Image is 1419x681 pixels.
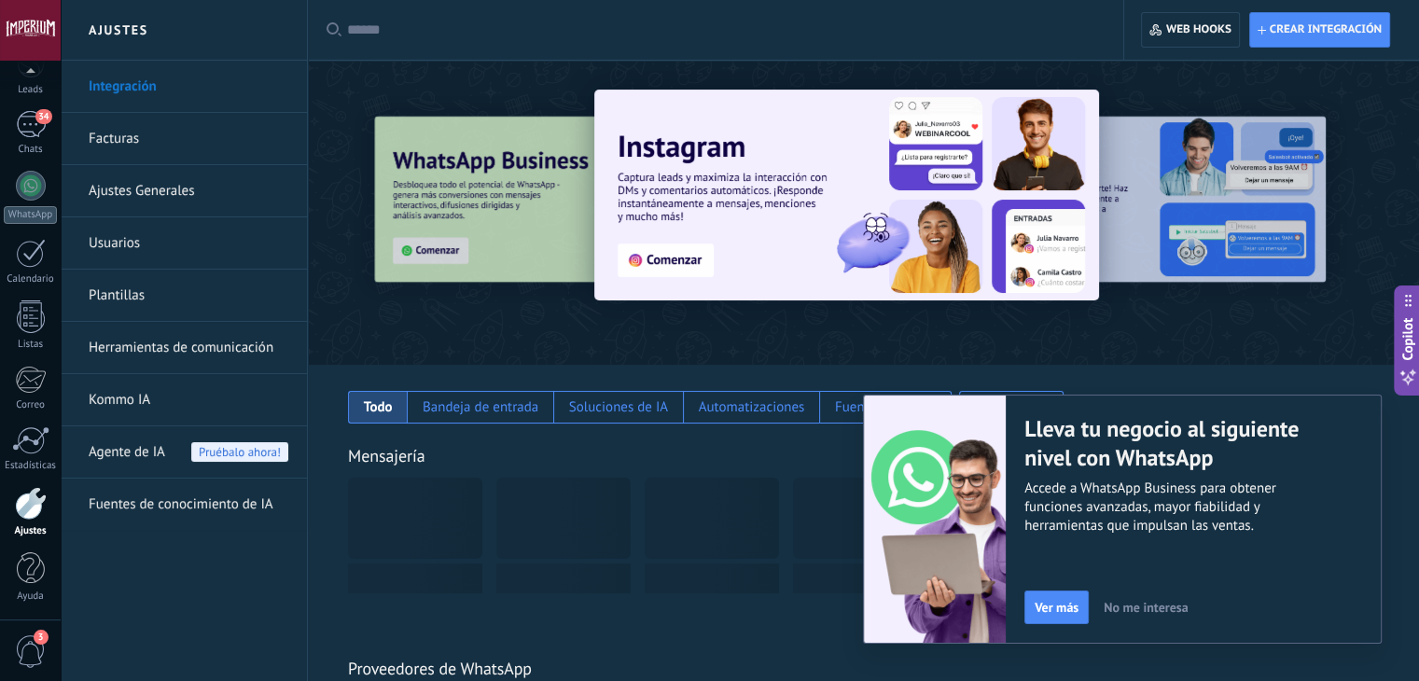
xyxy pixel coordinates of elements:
[4,206,57,224] div: WhatsApp
[89,479,288,531] a: Fuentes de conocimiento de IA
[89,217,288,270] a: Usuarios
[34,630,49,645] span: 3
[4,84,58,96] div: Leads
[1095,593,1196,621] button: No me interesa
[1249,12,1390,48] button: Crear integración
[864,396,1006,643] img: WaLite-migration.png
[1398,318,1417,361] span: Copilot
[699,398,805,416] div: Automatizaciones
[1024,479,1329,535] span: Accede a WhatsApp Business para obtener funciones avanzadas, mayor fiabilidad y herramientas que ...
[1104,601,1188,614] span: No me interesa
[569,398,668,416] div: Soluciones de IA
[1166,22,1231,37] span: Web hooks
[61,426,307,479] li: Agente de IA
[4,525,58,537] div: Ajustes
[89,426,288,479] a: Agente de IAPruébalo ahora!
[594,90,1099,300] img: Slide 1
[61,322,307,374] li: Herramientas de comunicación
[4,591,58,603] div: Ayuda
[61,113,307,165] li: Facturas
[1141,12,1239,48] button: Web hooks
[61,374,307,426] li: Kommo IA
[35,109,51,124] span: 34
[89,61,288,113] a: Integración
[928,117,1326,283] img: Slide 2
[4,399,58,411] div: Correo
[191,442,288,462] span: Pruébalo ahora!
[4,460,58,472] div: Estadísticas
[423,398,538,416] div: Bandeja de entrada
[348,658,532,679] a: Proveedores de WhatsApp
[89,322,288,374] a: Herramientas de comunicación
[1270,22,1382,37] span: Crear integración
[61,479,307,530] li: Fuentes de conocimiento de IA
[1024,591,1089,624] button: Ver más
[1024,414,1329,472] h2: Lleva tu negocio al siguiente nivel con WhatsApp
[61,61,307,113] li: Integración
[89,113,288,165] a: Facturas
[61,165,307,217] li: Ajustes Generales
[61,270,307,322] li: Plantillas
[835,398,936,416] div: Fuentes de leads
[89,270,288,322] a: Plantillas
[364,398,393,416] div: Todo
[89,165,288,217] a: Ajustes Generales
[1035,601,1078,614] span: Ver más
[89,374,288,426] a: Kommo IA
[4,144,58,156] div: Chats
[4,339,58,351] div: Listas
[61,217,307,270] li: Usuarios
[89,426,165,479] span: Agente de IA
[4,273,58,285] div: Calendario
[374,117,772,283] img: Slide 3
[348,445,425,466] a: Mensajería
